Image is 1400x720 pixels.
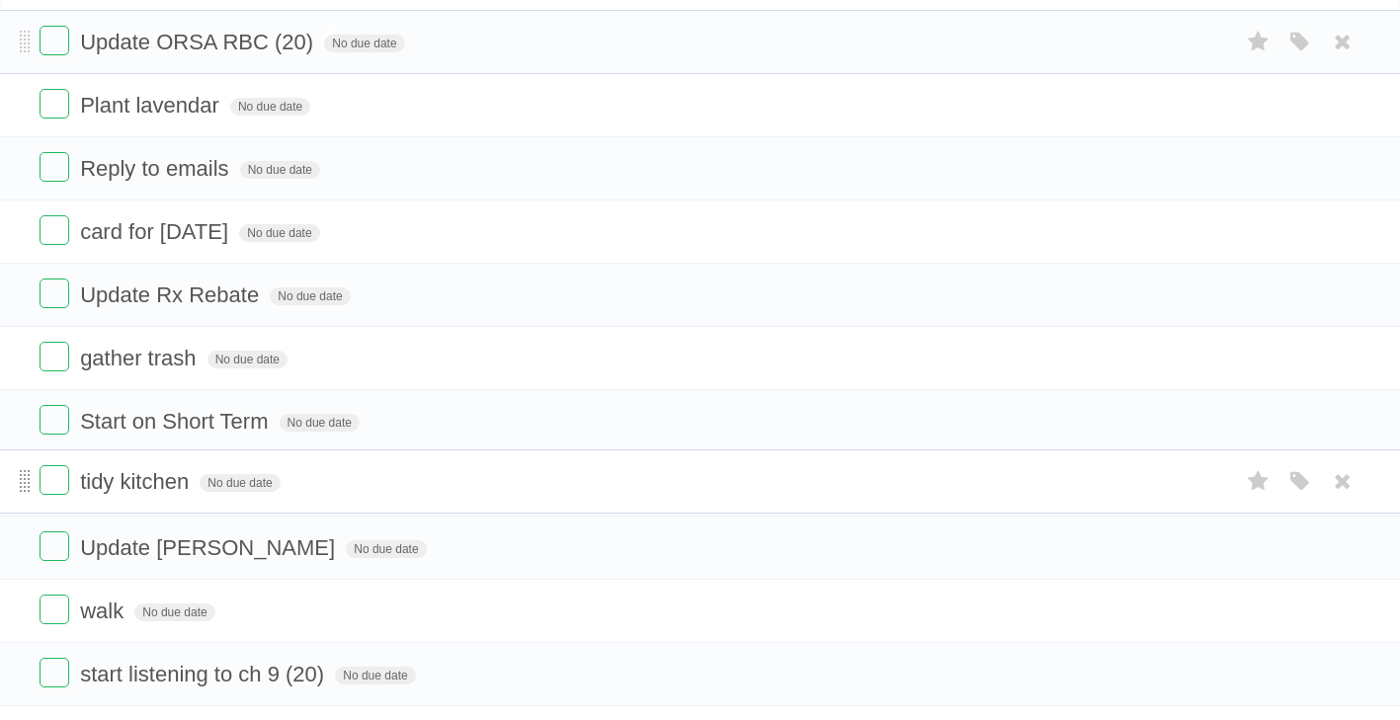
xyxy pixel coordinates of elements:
label: Star task [1240,595,1277,627]
label: Done [40,595,69,624]
span: No due date [200,474,280,492]
span: Update [PERSON_NAME] [80,535,340,560]
span: No due date [324,35,404,52]
label: Done [40,26,69,55]
label: Star task [1240,215,1277,248]
span: No due date [335,667,415,684]
label: Done [40,658,69,687]
span: No due date [346,540,426,558]
label: Star task [1240,279,1277,311]
label: Star task [1240,26,1277,58]
label: Done [40,342,69,371]
span: start listening to ch 9 (20) [80,662,329,686]
label: Done [40,279,69,308]
span: No due date [134,603,214,621]
span: No due date [239,224,319,242]
span: No due date [270,287,350,305]
label: Star task [1240,658,1277,690]
span: tidy kitchen [80,469,194,494]
span: No due date [230,98,310,116]
label: Star task [1240,531,1277,564]
label: Done [40,89,69,119]
span: No due date [207,351,288,368]
label: Done [40,405,69,435]
span: Plant lavendar [80,93,224,118]
label: Star task [1240,465,1277,498]
span: Reply to emails [80,156,233,181]
label: Star task [1240,405,1277,438]
span: Start on Short Term [80,409,273,434]
label: Done [40,465,69,495]
span: Update Rx Rebate [80,282,264,307]
span: Update ORSA RBC (20) [80,30,318,54]
span: walk [80,599,128,623]
label: Star task [1240,89,1277,121]
label: Star task [1240,342,1277,374]
label: Done [40,215,69,245]
label: Star task [1240,152,1277,185]
span: No due date [280,414,360,432]
label: Done [40,152,69,182]
label: Done [40,531,69,561]
span: card for [DATE] [80,219,233,244]
span: No due date [240,161,320,179]
span: gather trash [80,346,201,370]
